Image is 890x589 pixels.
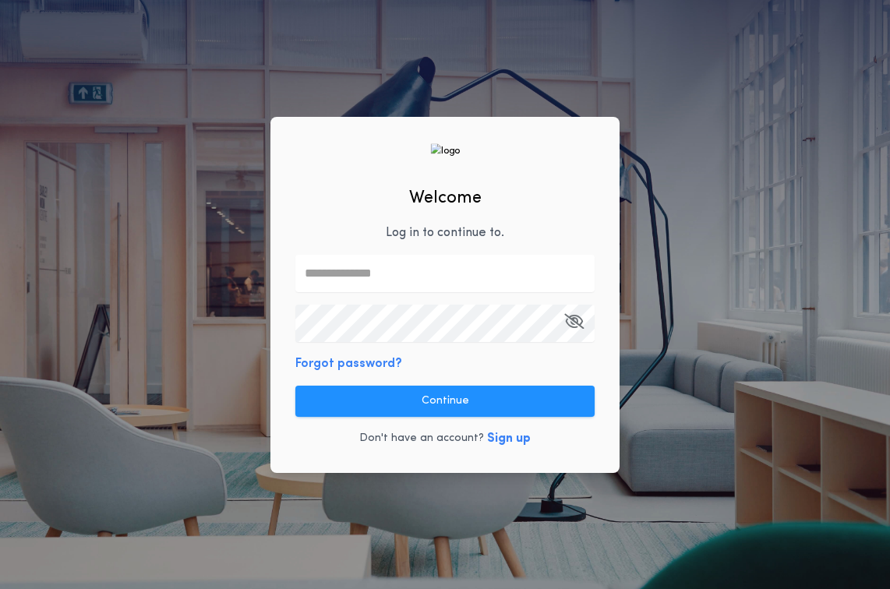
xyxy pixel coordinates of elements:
button: Forgot password? [295,354,402,373]
p: Don't have an account? [359,431,484,446]
button: Sign up [487,429,531,448]
p: Log in to continue to . [386,224,504,242]
img: logo [430,143,460,158]
button: Continue [295,386,595,417]
h2: Welcome [409,185,482,211]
